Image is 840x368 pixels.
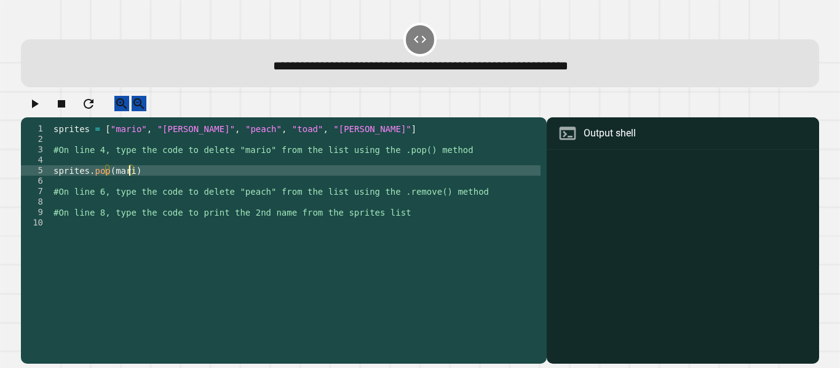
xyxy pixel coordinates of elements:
div: 3 [21,144,51,155]
div: Output shell [584,126,636,141]
div: 10 [21,217,51,228]
div: 6 [21,176,51,186]
div: 7 [21,186,51,197]
div: 8 [21,197,51,207]
div: 5 [21,165,51,176]
div: 1 [21,123,51,134]
div: 2 [21,134,51,144]
div: 9 [21,207,51,217]
div: 4 [21,155,51,165]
